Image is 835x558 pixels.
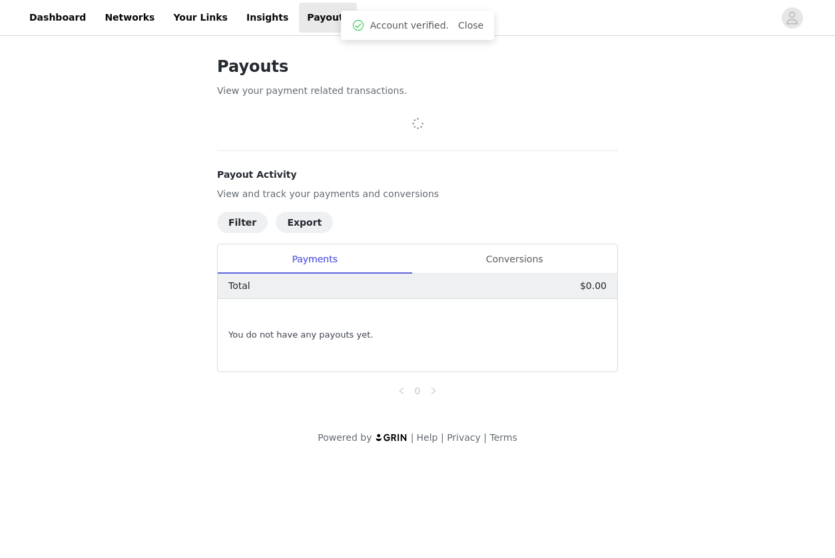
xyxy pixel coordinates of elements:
[410,384,425,398] a: 0
[483,432,487,443] span: |
[276,212,333,233] button: Export
[458,20,483,31] a: Close
[375,433,408,441] img: logo
[217,84,618,98] p: View your payment related transactions.
[425,383,441,399] li: Next Page
[97,3,162,33] a: Networks
[394,383,410,399] li: Previous Page
[228,279,250,293] p: Total
[441,432,444,443] span: |
[429,387,437,395] i: icon: right
[228,328,373,342] span: You do not have any payouts yet.
[580,279,607,293] p: $0.00
[299,3,357,33] a: Payouts
[218,244,412,274] div: Payments
[398,387,406,395] i: icon: left
[217,55,618,79] h1: Payouts
[447,432,481,443] a: Privacy
[786,7,798,29] div: avatar
[410,383,425,399] li: 0
[217,212,268,233] button: Filter
[217,187,618,201] p: View and track your payments and conversions
[238,3,296,33] a: Insights
[417,432,438,443] a: Help
[370,19,449,33] span: Account verified.
[489,432,517,443] a: Terms
[411,432,414,443] span: |
[217,168,618,182] h4: Payout Activity
[318,432,372,443] span: Powered by
[412,244,617,274] div: Conversions
[165,3,236,33] a: Your Links
[21,3,94,33] a: Dashboard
